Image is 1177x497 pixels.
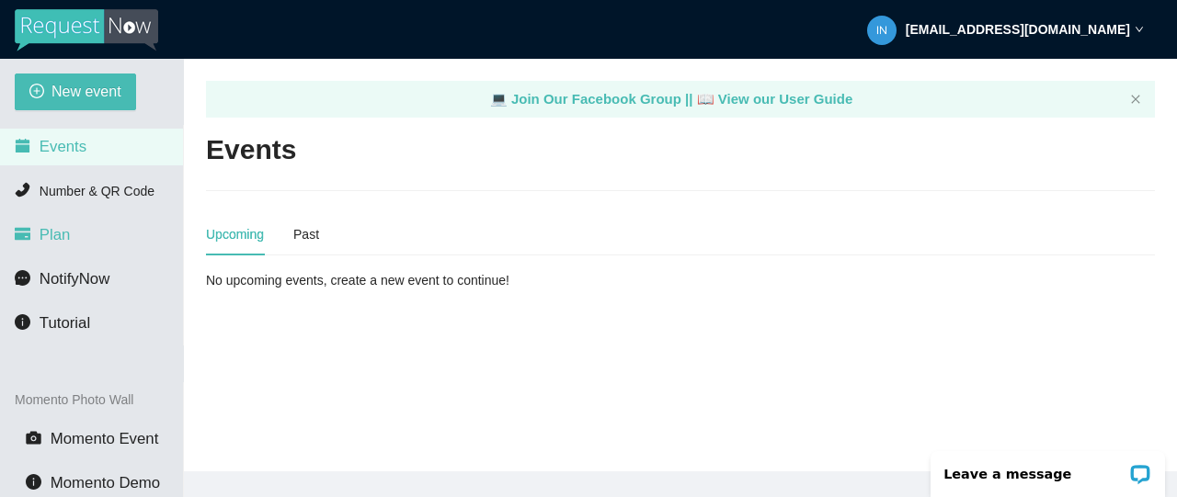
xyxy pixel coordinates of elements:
span: calendar [15,138,30,153]
span: message [15,270,30,286]
div: Past [293,224,319,244]
button: close [1130,94,1141,106]
h2: Events [206,131,296,169]
span: plus-circle [29,84,44,101]
span: info-circle [15,314,30,330]
span: phone [15,182,30,198]
img: RequestNow [15,9,158,51]
a: laptop View our User Guide [697,91,853,107]
span: Plan [40,226,71,243]
span: down [1135,25,1144,34]
span: info-circle [26,474,41,490]
span: Momento Event [51,430,159,447]
span: Number & QR Code [40,184,154,198]
span: close [1130,94,1141,105]
iframe: LiveChat chat widget [919,439,1177,497]
span: Tutorial [40,314,90,332]
button: plus-circleNew event [15,73,136,110]
img: c3982c2008c5cee446045285709e6fa3 [867,16,897,45]
a: laptop Join Our Facebook Group || [490,91,697,107]
div: No upcoming events, create a new event to continue! [206,270,512,290]
span: Events [40,138,86,155]
span: Momento Demo [51,474,160,491]
span: camera [26,430,41,446]
span: laptop [490,91,508,107]
span: laptop [697,91,714,107]
span: New event [51,80,121,103]
span: NotifyNow [40,270,109,288]
strong: [EMAIL_ADDRESS][DOMAIN_NAME] [906,22,1130,37]
div: Upcoming [206,224,264,244]
span: credit-card [15,226,30,242]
